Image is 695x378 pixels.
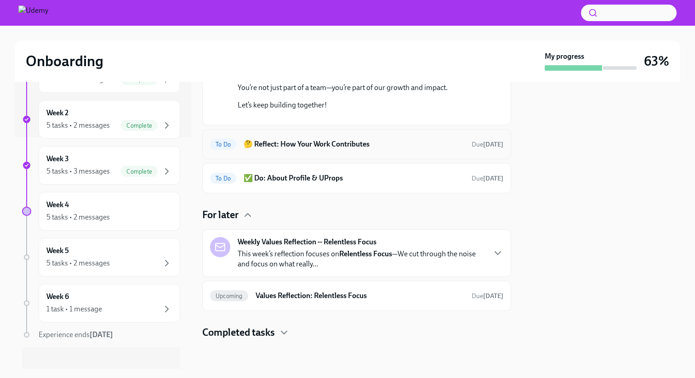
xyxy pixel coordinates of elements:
h4: Completed tasks [202,326,275,339]
span: Experience ends [39,330,113,339]
p: You’re not just part of a team—you’re part of our growth and impact. [238,83,489,93]
p: Let’s keep building together! [238,100,489,110]
strong: [DATE] [90,330,113,339]
strong: My progress [545,51,584,62]
strong: Weekly Values Reflection -- Relentless Focus [238,237,376,247]
h6: ✅ Do: About Profile & UProps [244,173,464,183]
h6: Week 2 [46,108,68,118]
div: 5 tasks • 3 messages [46,166,110,176]
strong: [DATE] [483,292,503,300]
a: Week 35 tasks • 3 messagesComplete [22,146,180,185]
strong: [DATE] [483,175,503,182]
h6: Week 6 [46,292,69,302]
a: To Do🤔 Reflect: How Your Work ContributesDue[DATE] [210,137,503,152]
h6: Values Reflection: Relentless Focus [256,291,464,301]
span: August 27th, 2025 10:00 [472,292,503,300]
span: Due [472,141,503,148]
div: 5 tasks • 2 messages [46,258,110,268]
h6: Week 5 [46,246,69,256]
strong: Relentless Focus [339,249,392,258]
img: Udemy [18,6,48,20]
span: Complete [121,122,158,129]
a: Week 61 task • 1 message [22,284,180,322]
span: August 24th, 2025 10:00 [472,140,503,149]
span: Due [472,175,503,182]
a: Week 55 tasks • 2 messages [22,238,180,276]
h6: Week 4 [46,200,69,210]
a: Week 45 tasks • 2 messages [22,192,180,231]
a: To Do✅ Do: About Profile & UPropsDue[DATE] [210,171,503,186]
span: Due [472,292,503,300]
div: Completed tasks [202,326,511,339]
div: 1 task • 1 message [46,304,102,314]
strong: [DATE] [483,141,503,148]
span: August 24th, 2025 10:00 [472,174,503,183]
h2: Onboarding [26,52,103,70]
h4: For later [202,208,239,222]
span: Complete [121,168,158,175]
h6: Week 3 [46,154,69,164]
span: To Do [210,175,236,182]
div: 5 tasks • 2 messages [46,212,110,222]
a: UpcomingValues Reflection: Relentless FocusDue[DATE] [210,288,503,303]
p: This week’s reflection focuses on —We cut through the noise and focus on what really... [238,249,485,269]
div: 5 tasks • 2 messages [46,120,110,130]
span: Upcoming [210,293,248,299]
h6: 🤔 Reflect: How Your Work Contributes [244,139,464,149]
div: For later [202,208,511,222]
a: Week 25 tasks • 2 messagesComplete [22,100,180,139]
h3: 63% [644,53,669,69]
span: To Do [210,141,236,148]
